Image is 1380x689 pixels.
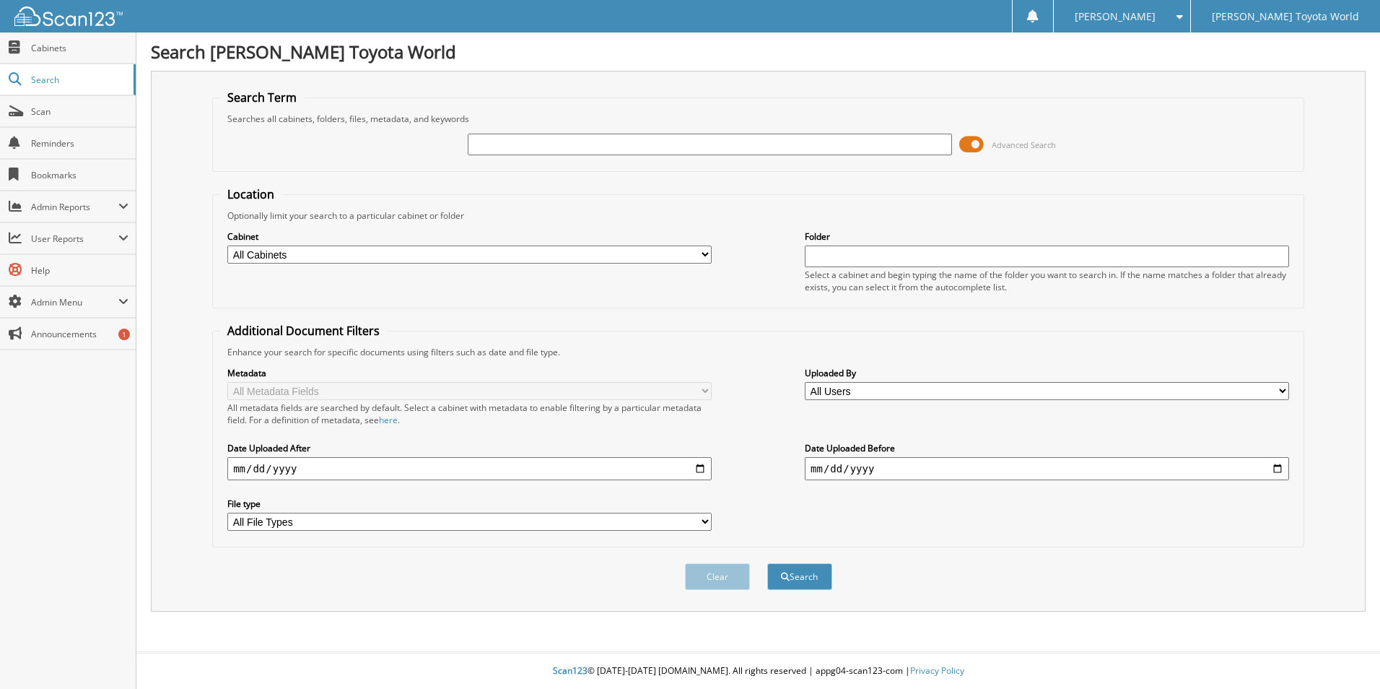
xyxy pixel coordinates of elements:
[220,186,281,202] legend: Location
[151,40,1366,64] h1: Search [PERSON_NAME] Toyota World
[31,74,126,86] span: Search
[1075,12,1156,21] span: [PERSON_NAME]
[220,323,387,339] legend: Additional Document Filters
[31,233,118,245] span: User Reports
[31,296,118,308] span: Admin Menu
[805,442,1289,454] label: Date Uploaded Before
[31,264,128,277] span: Help
[1212,12,1359,21] span: [PERSON_NAME] Toyota World
[220,113,1296,125] div: Searches all cabinets, folders, files, metadata, and keywords
[220,90,304,105] legend: Search Term
[227,498,712,510] label: File type
[805,457,1289,480] input: end
[805,230,1289,243] label: Folder
[118,329,130,340] div: 1
[31,201,118,213] span: Admin Reports
[227,367,712,379] label: Metadata
[767,563,832,590] button: Search
[379,414,398,426] a: here
[31,42,128,54] span: Cabinets
[14,6,123,26] img: scan123-logo-white.svg
[220,346,1296,358] div: Enhance your search for specific documents using filters such as date and file type.
[992,139,1056,150] span: Advanced Search
[805,367,1289,379] label: Uploaded By
[227,402,712,426] div: All metadata fields are searched by default. Select a cabinet with metadata to enable filtering b...
[220,209,1296,222] div: Optionally limit your search to a particular cabinet or folder
[910,664,964,677] a: Privacy Policy
[685,563,750,590] button: Clear
[31,137,128,149] span: Reminders
[227,230,712,243] label: Cabinet
[227,442,712,454] label: Date Uploaded After
[1308,620,1380,689] iframe: Chat Widget
[553,664,588,677] span: Scan123
[31,328,128,340] span: Announcements
[31,169,128,181] span: Bookmarks
[805,269,1289,293] div: Select a cabinet and begin typing the name of the folder you want to search in. If the name match...
[136,654,1380,689] div: © [DATE]-[DATE] [DOMAIN_NAME]. All rights reserved | appg04-scan123-com |
[31,105,128,118] span: Scan
[227,457,712,480] input: start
